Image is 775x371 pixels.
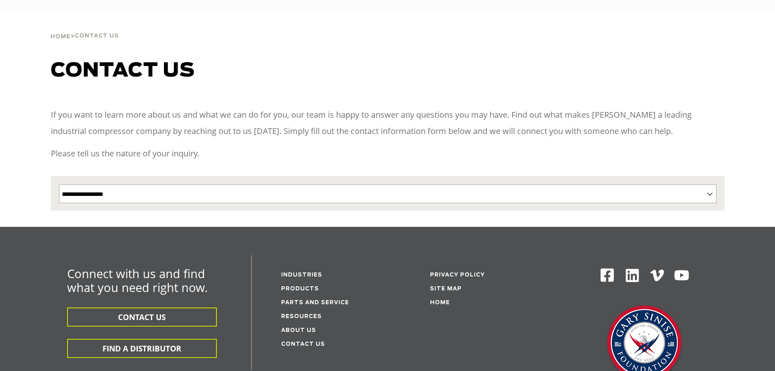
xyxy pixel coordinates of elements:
span: Contact us [51,61,195,81]
span: Home [50,34,70,40]
button: FIND A DISTRIBUTOR [67,339,217,358]
a: Site Map [430,286,462,292]
a: Resources [281,314,322,319]
div: > [50,12,119,43]
a: Privacy Policy [430,272,485,278]
p: If you want to learn more about us and what we can do for you, our team is happy to answer any qu... [51,107,725,139]
span: Connect with us and find what you need right now. [67,266,208,295]
button: CONTACT US [67,307,217,327]
img: Facebook [600,268,615,283]
a: Products [281,286,319,292]
a: Industries [281,272,322,278]
img: Linkedin [624,268,640,283]
img: Vimeo [650,270,664,281]
a: Home [430,300,450,305]
span: Contact Us [75,33,119,39]
a: About Us [281,328,316,333]
p: Please tell us the nature of your inquiry. [51,145,725,162]
a: Home [50,33,70,40]
a: Contact Us [281,342,325,347]
img: Youtube [674,268,690,283]
a: Parts and service [281,300,349,305]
